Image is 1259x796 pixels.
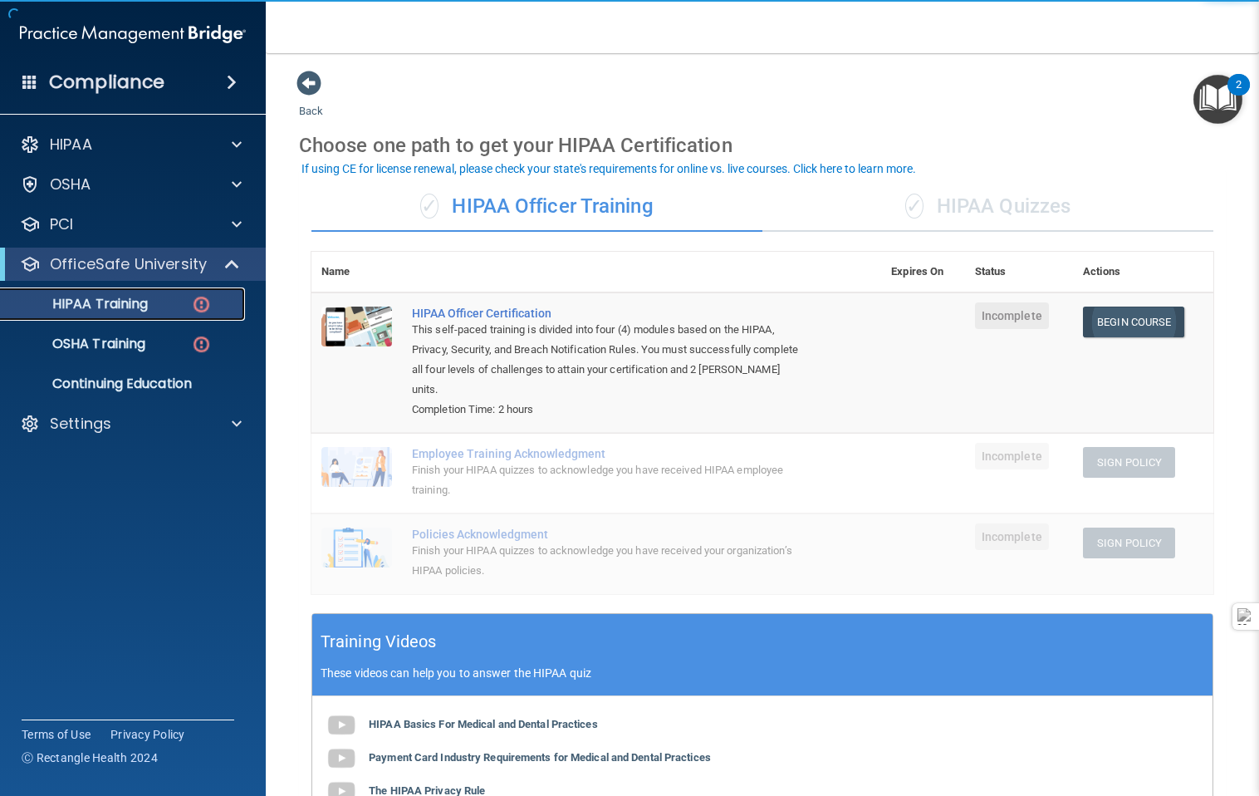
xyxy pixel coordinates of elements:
[1083,528,1175,558] button: Sign Policy
[11,376,238,392] p: Continuing Education
[412,320,798,400] div: This self-paced training is divided into four (4) modules based on the HIPAA, Privacy, Security, ...
[321,627,437,656] h5: Training Videos
[965,252,1073,292] th: Status
[299,121,1226,170] div: Choose one path to get your HIPAA Certification
[22,749,158,766] span: Ⓒ Rectangle Health 2024
[905,194,923,219] span: ✓
[50,174,91,194] p: OSHA
[20,135,242,155] a: HIPAA
[191,334,212,355] img: danger-circle.6113f641.png
[1083,307,1184,337] a: Begin Course
[301,163,916,174] div: If using CE for license renewal, please check your state's requirements for online vs. live cours...
[412,307,798,320] a: HIPAA Officer Certification
[110,726,185,743] a: Privacy Policy
[1193,75,1242,124] button: Open Resource Center, 2 new notifications
[311,182,762,232] div: HIPAA Officer Training
[20,254,241,274] a: OfficeSafe University
[412,460,798,500] div: Finish your HIPAA quizzes to acknowledge you have received HIPAA employee training.
[22,726,91,743] a: Terms of Use
[369,751,711,764] b: Payment Card Industry Requirements for Medical and Dental Practices
[975,302,1049,329] span: Incomplete
[1083,447,1175,478] button: Sign Policy
[20,414,242,434] a: Settings
[191,294,212,315] img: danger-circle.6113f641.png
[20,174,242,194] a: OSHA
[975,523,1049,550] span: Incomplete
[50,214,73,234] p: PCI
[412,400,798,420] div: Completion Time: 2 hours
[50,414,111,434] p: Settings
[412,541,798,581] div: Finish your HIPAA quizzes to acknowledge you have received your organization’s HIPAA policies.
[311,252,402,292] th: Name
[50,135,92,155] p: HIPAA
[369,718,598,730] b: HIPAA Basics For Medical and Dental Practices
[321,666,1204,680] p: These videos can help you to answer the HIPAA quiz
[299,85,323,117] a: Back
[325,709,358,742] img: gray_youtube_icon.38fcd6cc.png
[50,254,207,274] p: OfficeSafe University
[1236,85,1242,106] div: 2
[1073,252,1213,292] th: Actions
[325,742,358,775] img: gray_youtube_icon.38fcd6cc.png
[49,71,164,94] h4: Compliance
[11,296,148,312] p: HIPAA Training
[412,447,798,460] div: Employee Training Acknowledgment
[11,336,145,352] p: OSHA Training
[420,194,438,219] span: ✓
[975,443,1049,469] span: Incomplete
[881,252,964,292] th: Expires On
[412,528,798,541] div: Policies Acknowledgment
[299,160,919,177] button: If using CE for license renewal, please check your state's requirements for online vs. live cours...
[20,17,246,51] img: PMB logo
[20,214,242,234] a: PCI
[762,182,1213,232] div: HIPAA Quizzes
